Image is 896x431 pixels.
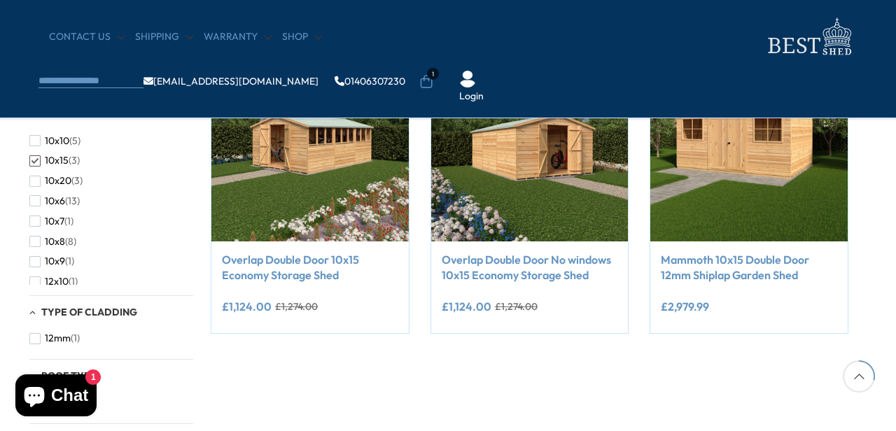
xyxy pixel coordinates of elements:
a: Overlap Double Door No windows 10x15 Economy Storage Shed [442,252,618,283]
a: Mammoth 10x15 Double Door 12mm Shiplap Garden Shed [661,252,837,283]
button: 10x6 [29,191,80,211]
del: £1,274.00 [495,302,538,311]
span: 10x15 [45,155,69,167]
span: 10x10 [45,135,69,147]
img: User Icon [459,71,476,87]
button: 10x7 [29,211,73,232]
a: Login [459,90,484,104]
a: 01406307230 [335,76,405,86]
span: 12mm [45,332,71,344]
del: £1,274.00 [275,302,318,311]
span: 10x8 [45,236,65,248]
span: 10x7 [45,215,64,227]
button: 10x20 [29,171,83,191]
span: (5) [69,135,80,147]
span: (8) [65,236,76,248]
span: (1) [71,332,80,344]
span: (1) [65,255,74,267]
span: (1) [64,215,73,227]
a: Overlap Double Door 10x15 Economy Storage Shed [222,252,398,283]
span: (1) [69,276,78,288]
span: (3) [71,175,83,187]
button: 10x9 [29,251,74,271]
a: Warranty [204,30,272,44]
a: Shop [282,30,322,44]
button: 10x15 [29,150,80,171]
span: (13) [65,195,80,207]
span: Roof Type [41,369,97,382]
a: [EMAIL_ADDRESS][DOMAIN_NAME] [143,76,318,86]
ins: £2,979.99 [661,301,709,312]
span: 10x9 [45,255,65,267]
span: 10x20 [45,175,71,187]
button: 12x10 [29,271,78,292]
span: (3) [69,155,80,167]
inbox-online-store-chat: Shopify online store chat [11,374,101,420]
a: 1 [419,75,433,89]
span: 10x6 [45,195,65,207]
ins: £1,124.00 [222,301,272,312]
img: logo [759,14,857,59]
button: 10x10 [29,131,80,151]
ins: £1,124.00 [442,301,491,312]
button: 12mm [29,328,80,348]
a: Shipping [135,30,193,44]
button: 10x8 [29,232,76,252]
span: 12x10 [45,276,69,288]
a: CONTACT US [49,30,125,44]
span: Type of Cladding [41,306,137,318]
span: 1 [427,68,439,80]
